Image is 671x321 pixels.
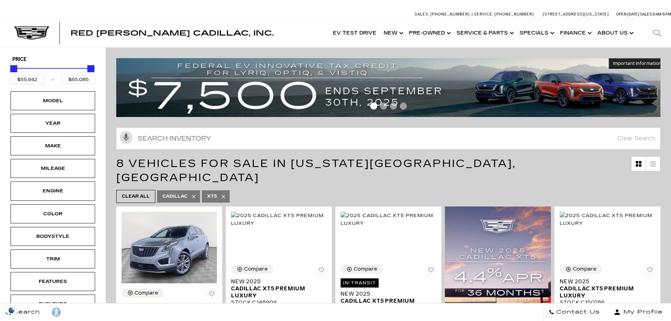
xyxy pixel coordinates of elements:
[400,103,407,110] span: Go to slide 4
[11,114,95,133] div: YearYear
[11,307,40,317] span: Search
[122,289,164,298] button: Compare Vehicle
[380,19,405,47] a: New
[11,136,95,155] div: MakeMake
[557,19,594,47] a: Finance
[35,97,70,105] div: Model
[206,289,217,302] button: Save Vehicle
[207,192,217,201] span: XT5
[116,157,516,184] span: 8 Vehicles for Sale in [US_STATE][GEOGRAPHIC_DATA], [GEOGRAPHIC_DATA]
[560,278,655,299] a: New 2025Cadillac XT5 Premium Luxury
[554,307,600,317] span: Contact Us
[341,290,431,297] span: New 2025
[390,103,397,110] span: Go to slide 3
[11,295,95,314] div: FueltypeFueltype
[495,12,534,17] span: [PHONE_NUMBER]
[329,19,380,47] a: EV Test Drive
[231,278,321,285] span: New 2025
[425,265,436,278] button: Save Vehicle
[122,212,217,283] img: 2025 Cadillac XT5 Premium Luxury
[474,12,493,17] span: Service:
[516,19,557,47] a: Specials
[116,128,660,149] input: Search Inventory
[453,19,516,47] a: Service & Parts
[616,12,639,17] span: Open [DATE]
[231,212,327,227] img: 2025 Cadillac XT5 Premium Luxury
[10,75,44,84] input: Minimum
[605,303,671,321] button: Open user profile menu
[415,12,429,17] span: Sales:
[70,30,274,37] a: Red [PERSON_NAME] Cadillac, Inc.
[560,212,655,227] img: 2025 Cadillac XT5 Premium Luxury
[4,307,20,314] section: Click to Open Cookie Consent Modal
[341,278,436,311] a: In TransitNew 2025Cadillac XT5 Premium Luxury
[560,299,655,305] div: Stock : C150786
[11,272,95,291] div: FeaturesFeatures
[11,181,95,200] div: EngineEngine
[135,290,158,296] div: Compare
[231,265,273,274] button: Compare Vehicle
[543,12,609,17] a: [STREET_ADDRESS][US_STATE]
[35,165,70,172] div: Mileage
[35,210,70,218] div: Color
[341,297,431,311] span: Cadillac XT5 Premium Luxury
[231,285,321,299] span: Cadillac XT5 Premium Luxury
[244,266,268,272] div: Compare
[35,255,70,263] div: Trim
[609,58,666,69] button: Important Information
[12,56,93,63] h5: Price
[14,26,49,40] img: Cadillac Dark Logo with Cadillac White Text
[4,307,20,314] img: Opt-Out Icon
[10,63,95,84] div: Price
[640,12,653,17] span: Sales:
[380,103,387,110] span: Go to slide 2
[341,265,383,274] button: Compare Vehicle
[11,249,95,268] div: TrimTrim
[621,307,663,317] span: My Profile
[613,61,661,66] span: Important Information
[645,265,655,278] button: Save Vehicle
[316,265,327,278] button: Save Vehicle
[61,75,95,84] input: Maximum
[116,58,666,117] img: vrp-tax-ending-august-version
[11,227,95,246] div: BodystyleBodystyle
[122,302,212,309] span: New 2025
[87,65,94,72] div: Maximum Price
[35,278,70,285] div: Features
[573,266,596,272] div: Compare
[10,65,17,72] div: Minimum Price
[231,299,327,305] div: Stock : C148909
[35,187,70,195] div: Engine
[405,19,453,47] a: Pre-Owned
[11,159,95,178] div: MileageMileage
[35,119,70,127] div: Year
[162,192,187,201] span: Cadillac
[370,103,377,110] span: Go to slide 1
[120,131,132,144] svg: Click to toggle on voice search
[11,91,95,110] div: ModelModel
[543,303,605,321] a: Contact Us
[653,12,671,17] span: 9 AM-6 PM
[341,212,436,227] img: 2025 Cadillac XT5 Premium Luxury
[560,278,650,285] span: New 2025
[35,233,70,240] div: Bodystyle
[430,12,470,17] span: [PHONE_NUMBER]
[35,142,70,150] div: Make
[70,29,274,37] span: Red [PERSON_NAME] Cadillac, Inc.
[231,278,327,299] a: New 2025Cadillac XT5 Premium Luxury
[560,285,650,299] span: Cadillac XT5 Premium Luxury
[341,278,379,288] span: In Transit
[594,19,636,47] a: About Us
[122,192,150,201] span: Clear All
[354,266,377,272] div: Compare
[472,12,536,16] a: Service: [PHONE_NUMBER]
[560,265,602,274] button: Compare Vehicle
[11,204,95,223] div: ColorColor
[35,300,70,308] div: Fueltype
[415,12,472,16] a: Sales: [PHONE_NUMBER]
